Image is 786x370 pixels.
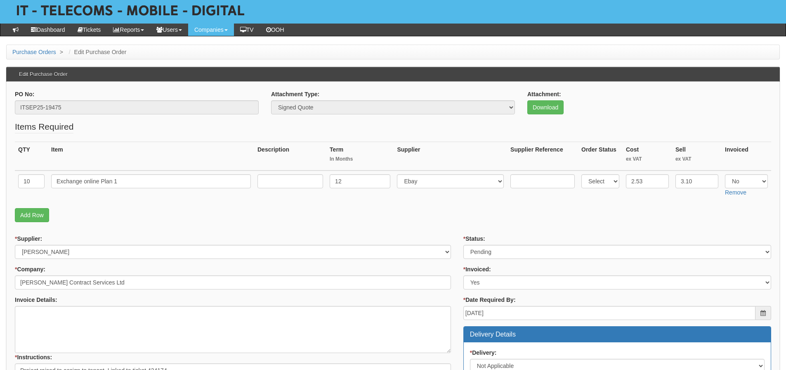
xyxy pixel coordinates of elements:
li: Edit Purchase Order [67,48,127,56]
label: Invoiced: [463,265,491,273]
a: Purchase Orders [12,49,56,55]
a: Add Row [15,208,49,222]
label: PO No: [15,90,34,98]
small: ex VAT [675,156,718,163]
h3: Delivery Details [470,331,765,338]
a: Companies [188,24,234,36]
a: TV [234,24,260,36]
label: Company: [15,265,45,273]
th: Term [326,142,394,171]
th: Item [48,142,254,171]
label: Instructions: [15,353,52,361]
small: ex VAT [626,156,669,163]
th: Cost [623,142,672,171]
th: Description [254,142,326,171]
a: Reports [107,24,150,36]
a: Tickets [71,24,107,36]
label: Invoice Details: [15,296,57,304]
small: In Months [330,156,390,163]
legend: Items Required [15,121,73,133]
a: Users [150,24,188,36]
h3: Edit Purchase Order [15,67,72,81]
label: Date Required By: [463,296,516,304]
span: > [58,49,65,55]
th: Order Status [578,142,623,171]
a: Dashboard [25,24,71,36]
th: Invoiced [722,142,771,171]
th: Supplier Reference [507,142,578,171]
label: Status: [463,235,485,243]
th: Supplier [394,142,507,171]
label: Attachment: [527,90,561,98]
a: Remove [725,189,746,196]
label: Supplier: [15,235,42,243]
a: OOH [260,24,290,36]
th: Sell [672,142,722,171]
th: QTY [15,142,48,171]
a: Download [527,100,564,114]
label: Delivery: [470,349,497,357]
label: Attachment Type: [271,90,319,98]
